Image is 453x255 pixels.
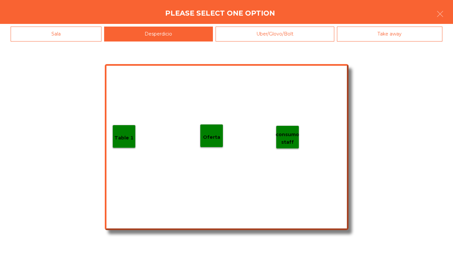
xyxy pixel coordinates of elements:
h4: Please select one option [165,8,275,18]
p: consumo staff [276,131,299,146]
div: Take away [337,27,443,42]
div: Sala [11,27,101,42]
div: Desperdicio [104,27,213,42]
div: Uber/Glovo/Bolt [216,27,334,42]
p: Oferta [203,133,220,141]
p: Table 1 [114,134,134,142]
